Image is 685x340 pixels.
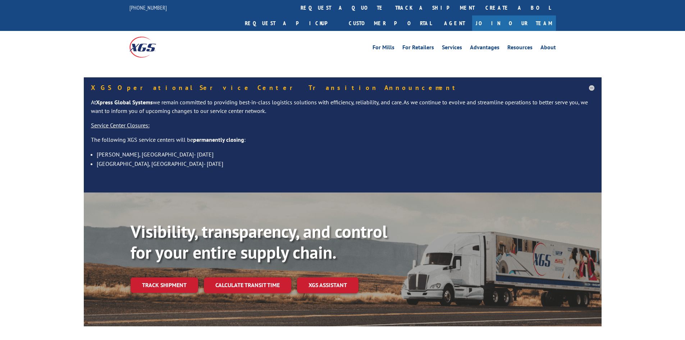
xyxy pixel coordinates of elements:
a: For Mills [373,45,394,53]
li: [PERSON_NAME], [GEOGRAPHIC_DATA]- [DATE] [97,150,594,159]
a: About [540,45,556,53]
a: Track shipment [131,277,198,293]
strong: permanently closing [193,136,244,143]
a: Join Our Team [472,15,556,31]
a: Resources [507,45,533,53]
a: For Retailers [402,45,434,53]
u: Service Center Closures: [91,122,150,129]
a: Advantages [470,45,499,53]
b: Visibility, transparency, and control for your entire supply chain. [131,220,387,263]
h5: XGS Operational Service Center Transition Announcement [91,85,594,91]
li: [GEOGRAPHIC_DATA], [GEOGRAPHIC_DATA]- [DATE] [97,159,594,168]
p: At we remain committed to providing best-in-class logistics solutions with efficiency, reliabilit... [91,98,594,121]
strong: Xpress Global Systems [96,99,153,106]
a: Agent [437,15,472,31]
a: Calculate transit time [204,277,291,293]
a: XGS ASSISTANT [297,277,359,293]
a: Customer Portal [343,15,437,31]
p: The following XGS service centers will be : [91,136,594,150]
a: Services [442,45,462,53]
a: [PHONE_NUMBER] [129,4,167,11]
a: Request a pickup [239,15,343,31]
